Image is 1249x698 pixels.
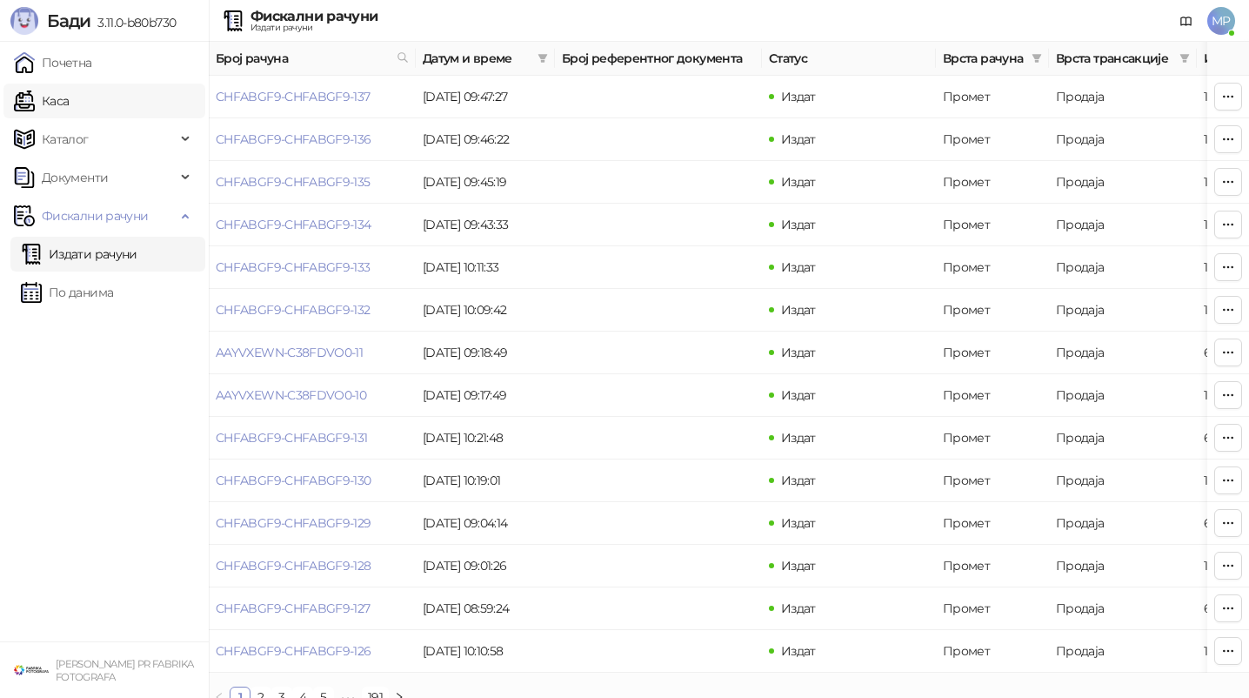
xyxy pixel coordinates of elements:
[216,387,366,403] a: AAYVXEWN-C38FDVO0-10
[1049,460,1197,502] td: Продаја
[250,10,377,23] div: Фискални рачуни
[416,289,555,332] td: [DATE] 10:09:42
[781,387,816,403] span: Издат
[936,460,1049,502] td: Промет
[781,430,816,446] span: Издат
[781,131,816,147] span: Издат
[936,289,1049,332] td: Промет
[781,345,816,360] span: Издат
[416,246,555,289] td: [DATE] 10:11:33
[209,502,416,545] td: CHFABGF9-CHFABGF9-129
[216,302,371,318] a: CHFABGF9-CHFABGF9-132
[1049,374,1197,417] td: Продаја
[936,587,1049,630] td: Промет
[14,653,49,688] img: 64x64-companyLogo-38624034-993d-4b3e-9699-b297fbaf4d83.png
[42,122,89,157] span: Каталог
[209,161,416,204] td: CHFABGF9-CHFABGF9-135
[216,558,371,574] a: CHFABGF9-CHFABGF9-128
[14,84,69,118] a: Каса
[416,374,555,417] td: [DATE] 09:17:49
[781,601,816,616] span: Издат
[416,76,555,118] td: [DATE] 09:47:27
[416,460,555,502] td: [DATE] 10:19:01
[216,473,371,488] a: CHFABGF9-CHFABGF9-130
[416,332,555,374] td: [DATE] 09:18:49
[936,502,1049,545] td: Промет
[1207,7,1235,35] span: MP
[936,545,1049,587] td: Промет
[42,198,148,233] span: Фискални рачуни
[216,174,371,190] a: CHFABGF9-CHFABGF9-135
[1049,42,1197,76] th: Врста трансакције
[936,118,1049,161] td: Промет
[1049,161,1197,204] td: Продаја
[936,76,1049,118] td: Промет
[936,332,1049,374] td: Промет
[209,42,416,76] th: Број рачуна
[781,89,816,104] span: Издат
[216,601,371,616] a: CHFABGF9-CHFABGF9-127
[781,217,816,232] span: Издат
[216,259,371,275] a: CHFABGF9-CHFABGF9-133
[416,204,555,246] td: [DATE] 09:43:33
[1049,417,1197,460] td: Продаја
[416,587,555,630] td: [DATE] 08:59:24
[209,587,416,630] td: CHFABGF9-CHFABGF9-127
[1049,332,1197,374] td: Продаја
[762,42,936,76] th: Статус
[209,545,416,587] td: CHFABGF9-CHFABGF9-128
[416,118,555,161] td: [DATE] 09:46:22
[1049,289,1197,332] td: Продаја
[209,374,416,417] td: AAYVXEWN-C38FDVO0-10
[216,49,390,68] span: Број рачуна
[250,23,377,32] div: Издати рачуни
[1049,587,1197,630] td: Продаја
[936,374,1049,417] td: Промет
[42,160,108,195] span: Документи
[216,89,371,104] a: CHFABGF9-CHFABGF9-137
[209,417,416,460] td: CHFABGF9-CHFABGF9-131
[416,630,555,673] td: [DATE] 10:10:58
[1049,630,1197,673] td: Продаја
[936,630,1049,673] td: Промет
[14,45,92,80] a: Почетна
[1049,76,1197,118] td: Продаја
[1049,118,1197,161] td: Продаја
[21,275,113,310] a: По данима
[216,515,371,531] a: CHFABGF9-CHFABGF9-129
[1032,53,1042,64] span: filter
[1056,49,1172,68] span: Врста трансакције
[781,515,816,531] span: Издат
[538,53,548,64] span: filter
[209,332,416,374] td: AAYVXEWN-C38FDVO0-11
[781,558,816,574] span: Издат
[416,417,555,460] td: [DATE] 10:21:48
[1049,502,1197,545] td: Продаја
[555,42,762,76] th: Број референтног документа
[216,131,371,147] a: CHFABGF9-CHFABGF9-136
[781,473,816,488] span: Издат
[416,502,555,545] td: [DATE] 09:04:14
[209,246,416,289] td: CHFABGF9-CHFABGF9-133
[209,118,416,161] td: CHFABGF9-CHFABGF9-136
[216,643,371,659] a: CHFABGF9-CHFABGF9-126
[936,204,1049,246] td: Промет
[216,345,363,360] a: AAYVXEWN-C38FDVO0-11
[936,42,1049,76] th: Врста рачуна
[943,49,1025,68] span: Врста рачуна
[1049,204,1197,246] td: Продаја
[936,417,1049,460] td: Промет
[416,161,555,204] td: [DATE] 09:45:19
[209,204,416,246] td: CHFABGF9-CHFABGF9-134
[781,643,816,659] span: Издат
[781,174,816,190] span: Издат
[209,630,416,673] td: CHFABGF9-CHFABGF9-126
[1179,53,1190,64] span: filter
[1172,7,1200,35] a: Документација
[534,45,551,71] span: filter
[216,430,368,446] a: CHFABGF9-CHFABGF9-131
[209,76,416,118] td: CHFABGF9-CHFABGF9-137
[209,460,416,502] td: CHFABGF9-CHFABGF9-130
[781,302,816,318] span: Издат
[1176,45,1193,71] span: filter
